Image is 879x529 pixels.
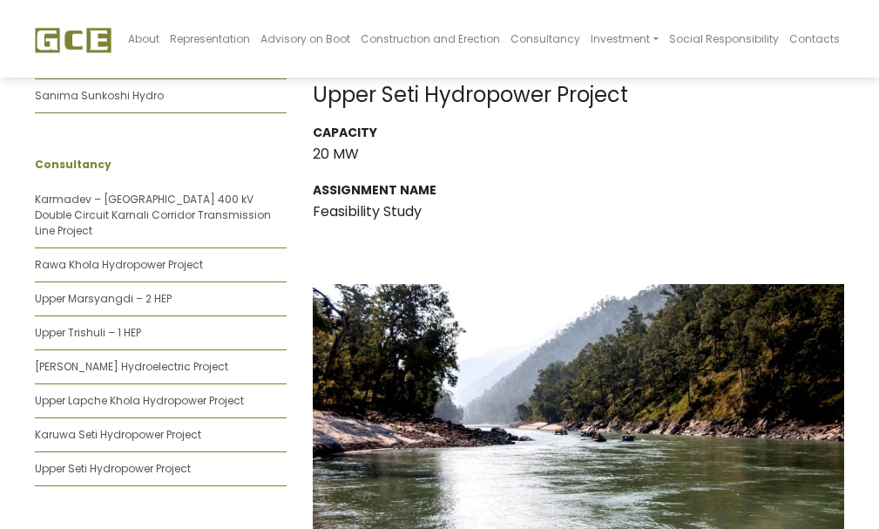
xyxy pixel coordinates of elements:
[35,192,271,238] a: Karmadev – [GEOGRAPHIC_DATA] 400 kV Double Circuit Karnali Corridor Transmission Line Project
[128,31,159,46] span: About
[35,88,164,103] a: Sanima Sunkoshi Hydro
[313,203,844,220] h3: Feasibility Study
[355,5,505,72] a: Construction and Erection
[260,31,350,46] span: Advisory on Boot
[165,5,255,72] a: Representation
[35,427,201,442] a: Karuwa Seti Hydropower Project
[35,461,191,476] a: Upper Seti Hydropower Project
[313,183,844,198] h3: Assignment Name
[510,31,580,46] span: Consultancy
[35,27,112,53] img: GCE Group
[35,325,141,340] a: Upper Trishuli – 1 HEP
[35,291,172,306] a: Upper Marsyangdi – 2 HEP
[591,31,650,46] span: Investment
[313,83,844,108] h1: Upper Seti Hydropower Project
[35,257,203,272] a: Rawa Khola Hydropower Project
[255,5,355,72] a: Advisory on Boot
[35,359,228,374] a: [PERSON_NAME] Hydroelectric Project
[585,5,663,72] a: Investment
[789,31,840,46] span: Contacts
[505,5,585,72] a: Consultancy
[313,125,844,140] h3: Capacity
[361,31,500,46] span: Construction and Erection
[35,393,244,408] a: Upper Lapche Khola Hydropower Project
[170,31,250,46] span: Representation
[35,157,287,173] p: Consultancy
[784,5,845,72] a: Contacts
[664,5,784,72] a: Social Responsibility
[669,31,779,46] span: Social Responsibility
[123,5,165,72] a: About
[313,146,844,162] h3: 20 MW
